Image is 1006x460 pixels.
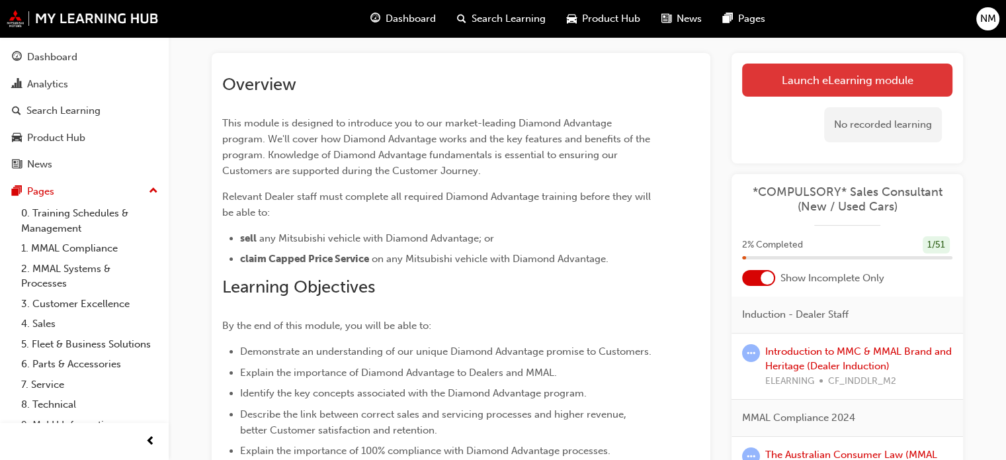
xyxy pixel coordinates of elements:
[12,132,22,144] span: car-icon
[765,374,814,389] span: ELEARNING
[16,238,163,259] a: 1. MMAL Compliance
[16,294,163,314] a: 3. Customer Excellence
[738,11,765,26] span: Pages
[370,11,380,27] span: guage-icon
[712,5,776,32] a: pages-iconPages
[723,11,733,27] span: pages-icon
[240,408,629,436] span: Describe the link between correct sales and servicing processes and higher revenue, better Custom...
[16,314,163,334] a: 4. Sales
[259,232,494,244] span: any Mitsubishi vehicle with Diamond Advantage; or
[7,10,159,27] img: mmal
[765,345,952,373] a: Introduction to MMC & MMAL Brand and Heritage (Dealer Induction)
[16,334,163,355] a: 5. Fleet & Business Solutions
[446,5,556,32] a: search-iconSearch Learning
[457,11,466,27] span: search-icon
[16,259,163,294] a: 2. MMAL Systems & Processes
[16,354,163,375] a: 6. Parts & Accessories
[742,410,855,426] span: MMAL Compliance 2024
[16,394,163,415] a: 8. Technical
[472,11,546,26] span: Search Learning
[677,11,702,26] span: News
[12,159,22,171] span: news-icon
[923,236,950,254] div: 1 / 51
[12,52,22,64] span: guage-icon
[149,183,158,200] span: up-icon
[567,11,577,27] span: car-icon
[742,185,952,214] a: *COMPULSORY* Sales Consultant (New / Used Cars)
[240,253,369,265] span: claim Capped Price Service
[742,238,803,253] span: 2 % Completed
[980,11,996,26] span: NM
[5,179,163,204] button: Pages
[651,5,712,32] a: news-iconNews
[742,307,849,322] span: Induction - Dealer Staff
[824,107,942,142] div: No recorded learning
[12,79,22,91] span: chart-icon
[240,232,257,244] span: sell
[27,184,54,199] div: Pages
[742,344,760,362] span: learningRecordVerb_ATTEMPT-icon
[222,277,375,297] span: Learning Objectives
[27,77,68,92] div: Analytics
[828,374,896,389] span: CF_INDDLR_M2
[26,103,101,118] div: Search Learning
[27,50,77,65] div: Dashboard
[12,105,21,117] span: search-icon
[12,186,22,198] span: pages-icon
[27,130,85,146] div: Product Hub
[27,157,52,172] div: News
[780,271,884,286] span: Show Incomplete Only
[240,367,557,379] span: Explain the importance of Diamond Advantage to Dealers and MMAL.
[16,415,163,436] a: 9. MyLH Information
[976,7,999,30] button: NM
[5,99,163,123] a: Search Learning
[16,203,163,238] a: 0. Training Schedules & Management
[5,42,163,179] button: DashboardAnalyticsSearch LearningProduct HubNews
[222,320,431,332] span: By the end of this module, you will be able to:
[222,74,296,95] span: Overview
[372,253,608,265] span: on any Mitsubishi vehicle with Diamond Advantage.
[5,45,163,69] a: Dashboard
[5,126,163,150] a: Product Hub
[386,11,436,26] span: Dashboard
[556,5,651,32] a: car-iconProduct Hub
[240,345,651,357] span: Demonstrate an understanding of our unique Diamond Advantage promise to Customers.
[360,5,446,32] a: guage-iconDashboard
[222,191,653,218] span: Relevant Dealer staff must complete all required Diamond Advantage training before they will be a...
[742,64,952,97] a: Launch eLearning module
[5,72,163,97] a: Analytics
[16,375,163,395] a: 7. Service
[240,387,587,399] span: Identify the key concepts associated with the Diamond Advantage program.
[582,11,640,26] span: Product Hub
[240,445,610,457] span: Explain the importance of 100% compliance with Diamond Advantage processes.
[222,117,653,177] span: This module is designed to introduce you to our market-leading Diamond Advantage program. We'll c...
[661,11,671,27] span: news-icon
[5,152,163,177] a: News
[146,434,155,450] span: prev-icon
